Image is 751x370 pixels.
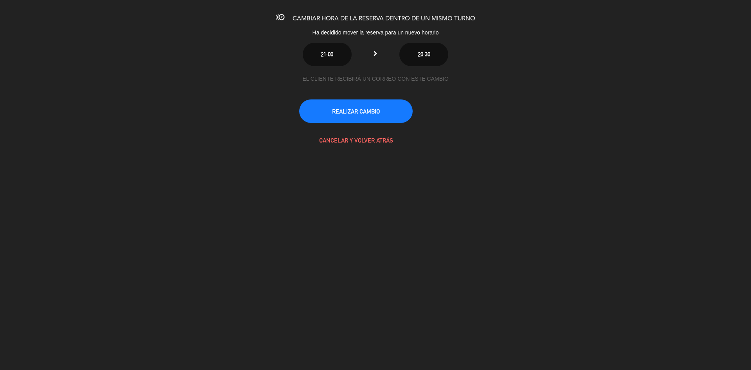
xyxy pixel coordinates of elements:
span: 21:00 [321,51,333,58]
button: 20:30 [399,43,448,66]
div: EL CLIENTE RECIBIRÁ UN CORREO CON ESTE CAMBIO [299,74,452,83]
span: CAMBIAR HORA DE LA RESERVA DENTRO DE UN MISMO TURNO [293,16,475,22]
button: 21:00 [303,43,352,66]
div: Ha decidido mover la reserva para un nuevo horario [246,28,505,37]
button: REALIZAR CAMBIO [299,99,413,123]
button: CANCELAR Y VOLVER ATRÁS [299,128,413,152]
span: 20:30 [418,51,430,58]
